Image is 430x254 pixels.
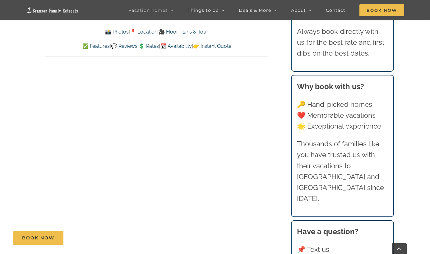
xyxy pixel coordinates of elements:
span: Vacation homes [128,8,168,12]
a: Book Now [13,231,63,245]
a: 📆 Availability [160,43,192,49]
span: Things to do [188,8,219,12]
span: Book Now [359,4,404,16]
h3: Why book with us? [297,81,388,92]
a: 💲 Rates [139,43,159,49]
p: Thousands of families like you have trusted us with their vacations to [GEOGRAPHIC_DATA] and [GEO... [297,138,388,204]
a: 👉 Instant Quote [193,43,231,49]
p: | | | | [45,42,268,50]
span: Deals & More [239,8,271,12]
a: 💬 Reviews [111,43,137,49]
strong: Have a question? [297,227,358,236]
p: 🔑 Hand-picked homes ❤️ Memorable vacations 🌟 Exceptional experience [297,99,388,132]
span: Book Now [22,235,54,241]
span: Contact [326,8,345,12]
a: ✅ Features [82,43,110,49]
span: About [291,8,306,12]
img: Branson Family Retreats Logo [26,7,79,14]
p: Always book directly with us for the best rate and first dibs on the best dates. [297,26,388,59]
